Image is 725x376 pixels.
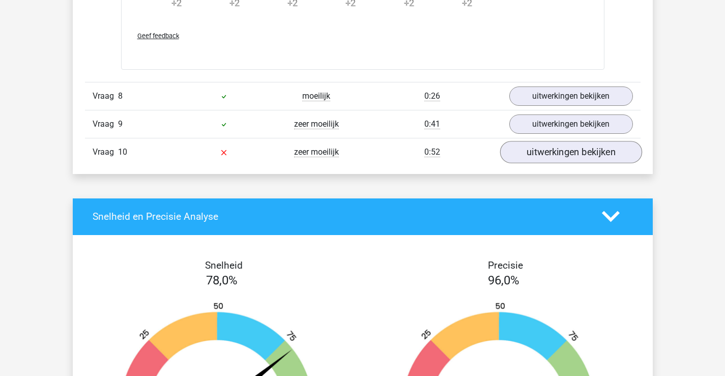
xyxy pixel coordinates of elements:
span: Vraag [93,90,118,102]
a: uitwerkingen bekijken [509,114,633,134]
a: uitwerkingen bekijken [500,141,642,163]
a: uitwerkingen bekijken [509,86,633,106]
span: Geef feedback [137,32,179,40]
h4: Snelheid [93,259,355,271]
span: 78,0% [206,273,238,287]
span: Vraag [93,146,118,158]
span: 0:52 [424,147,440,157]
span: Vraag [93,118,118,130]
span: zeer moeilijk [294,119,339,129]
span: 9 [118,119,123,129]
span: 0:41 [424,119,440,129]
span: 10 [118,147,127,157]
span: 0:26 [424,91,440,101]
span: moeilijk [302,91,330,101]
span: 96,0% [488,273,519,287]
span: zeer moeilijk [294,147,339,157]
h4: Snelheid en Precisie Analyse [93,211,587,222]
span: 8 [118,91,123,101]
h4: Precisie [374,259,637,271]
